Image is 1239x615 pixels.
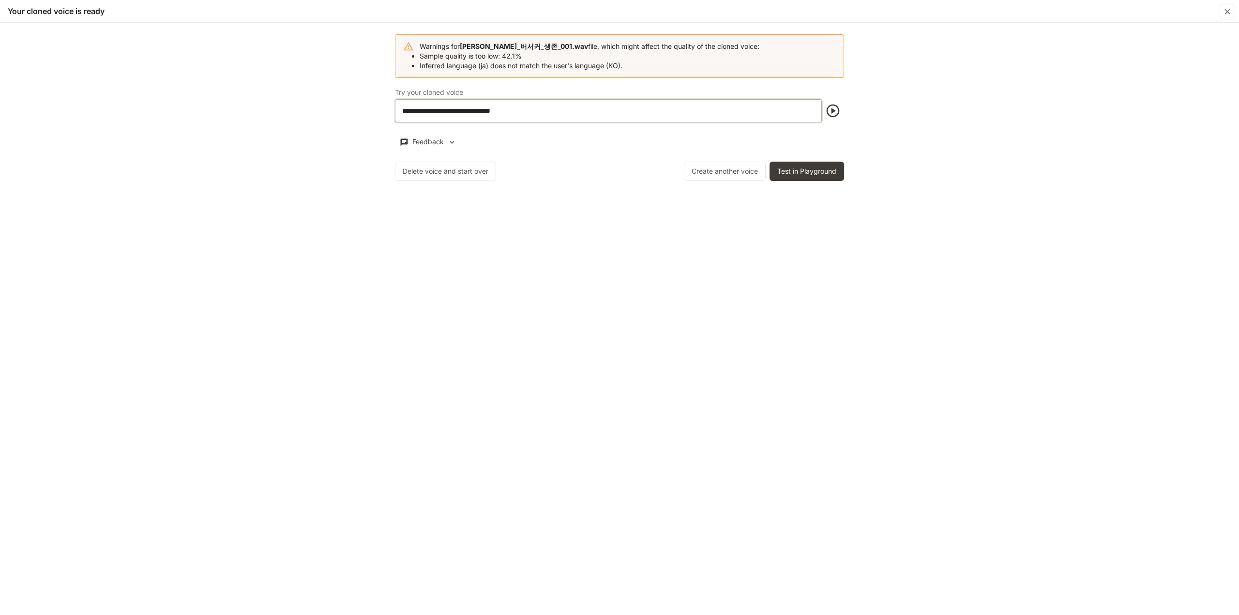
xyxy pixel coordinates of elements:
h5: Your cloned voice is ready [8,6,105,16]
button: Create another voice [684,162,766,181]
button: Feedback [395,134,461,150]
p: Try your cloned voice [395,89,463,96]
li: Sample quality is too low: 42.1% [420,51,759,61]
div: Warnings for file, which might affect the quality of the cloned voice: [420,38,759,75]
button: Delete voice and start over [395,162,496,181]
li: Inferred language (ja) does not match the user's language (KO). [420,61,759,71]
button: Test in Playground [770,162,844,181]
b: [PERSON_NAME]_버서커_생존_001.wav [460,42,588,50]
